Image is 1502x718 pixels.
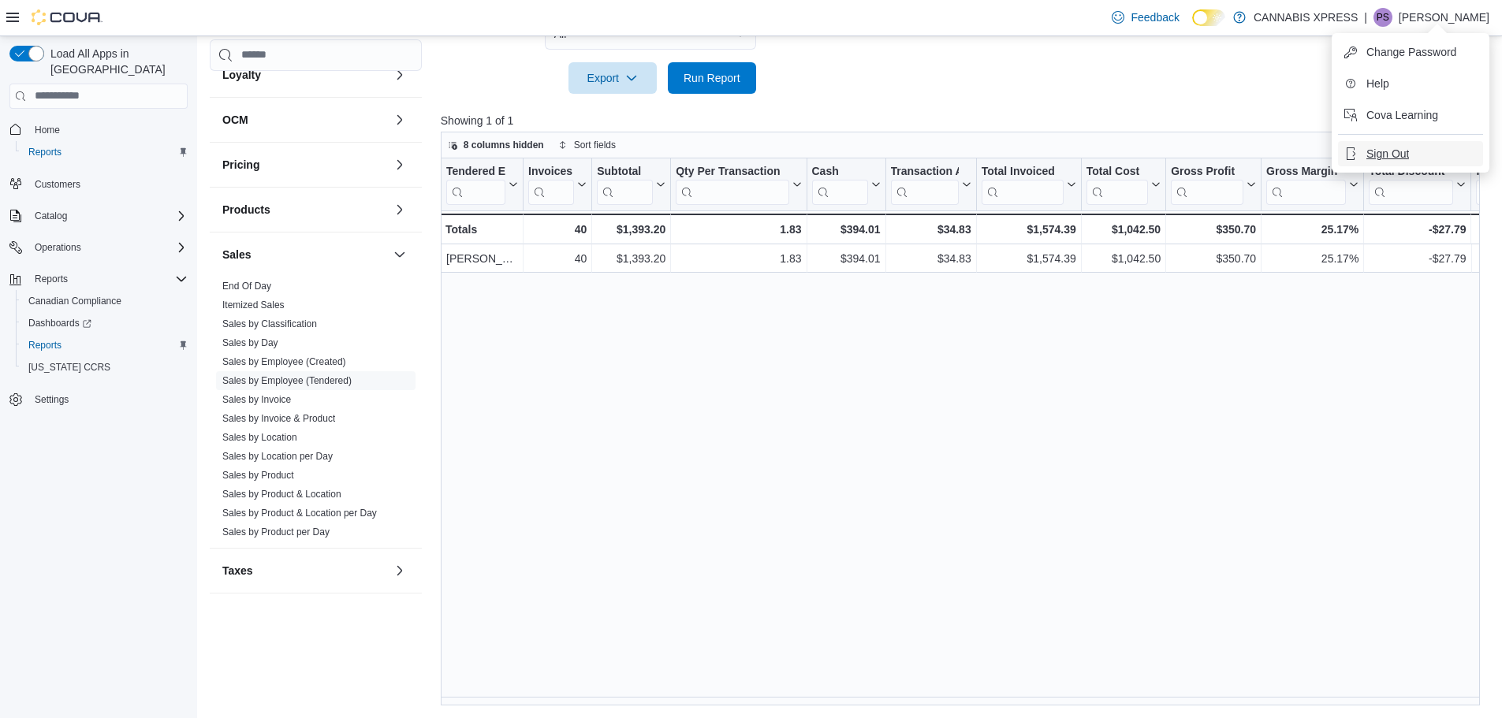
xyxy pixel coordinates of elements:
[28,339,61,352] span: Reports
[28,295,121,307] span: Canadian Compliance
[3,268,194,290] button: Reports
[22,143,68,162] a: Reports
[390,561,409,580] button: Taxes
[811,164,880,204] button: Cash
[446,164,518,204] button: Tendered Employee
[1366,107,1438,123] span: Cova Learning
[222,280,271,292] span: End Of Day
[35,393,69,406] span: Settings
[222,508,377,519] a: Sales by Product & Location per Day
[676,249,801,268] div: 1.83
[1369,249,1466,268] div: -$27.79
[1369,220,1466,239] div: -$27.79
[1266,164,1346,179] div: Gross Margin
[1377,8,1389,27] span: PS
[28,361,110,374] span: [US_STATE] CCRS
[35,178,80,191] span: Customers
[22,143,188,162] span: Reports
[1373,8,1392,27] div: Peter Soliman
[528,164,574,179] div: Invoices Sold
[222,112,248,128] h3: OCM
[222,337,278,349] span: Sales by Day
[210,277,422,548] div: Sales
[390,65,409,84] button: Loyalty
[35,124,60,136] span: Home
[552,136,622,154] button: Sort fields
[597,164,665,204] button: Subtotal
[574,139,616,151] span: Sort fields
[222,67,261,83] h3: Loyalty
[446,164,505,204] div: Tendered Employee
[222,318,317,330] span: Sales by Classification
[1366,76,1389,91] span: Help
[1369,164,1466,204] button: Total Discount
[222,431,297,444] span: Sales by Location
[1364,8,1367,27] p: |
[22,292,188,311] span: Canadian Compliance
[222,394,291,405] a: Sales by Invoice
[811,164,867,179] div: Cash
[1086,220,1161,239] div: $1,042.50
[3,236,194,259] button: Operations
[22,358,188,377] span: Washington CCRS
[22,336,188,355] span: Reports
[222,412,335,425] span: Sales by Invoice & Product
[446,164,505,179] div: Tendered Employee
[1366,146,1409,162] span: Sign Out
[982,249,1076,268] div: $1,574.39
[1086,164,1148,204] div: Total Cost
[222,299,285,311] a: Itemized Sales
[44,46,188,77] span: Load All Apps in [GEOGRAPHIC_DATA]
[1192,9,1225,26] input: Dark Mode
[1086,249,1161,268] div: $1,042.50
[597,164,653,179] div: Subtotal
[28,174,188,194] span: Customers
[464,139,544,151] span: 8 columns hidden
[28,270,74,288] button: Reports
[222,112,387,128] button: OCM
[390,110,409,129] button: OCM
[22,292,128,311] a: Canadian Compliance
[890,164,958,179] div: Transaction Average
[28,389,188,409] span: Settings
[222,375,352,386] a: Sales by Employee (Tendered)
[222,247,387,262] button: Sales
[668,62,756,94] button: Run Report
[16,290,194,312] button: Canadian Compliance
[1254,8,1358,27] p: CANNABIS XPRESS
[890,164,958,204] div: Transaction Average
[3,205,194,227] button: Catalog
[811,164,867,204] div: Cash
[222,469,294,482] span: Sales by Product
[222,202,387,218] button: Products
[222,355,346,368] span: Sales by Employee (Created)
[597,249,665,268] div: $1,393.20
[390,155,409,174] button: Pricing
[28,270,188,288] span: Reports
[3,173,194,195] button: Customers
[528,220,587,239] div: 40
[1366,44,1456,60] span: Change Password
[981,164,1063,204] div: Total Invoiced
[1086,164,1148,179] div: Total Cost
[528,164,587,204] button: Invoices Sold
[1171,249,1256,268] div: $350.70
[28,121,66,140] a: Home
[222,470,294,481] a: Sales by Product
[22,314,188,333] span: Dashboards
[811,220,880,239] div: $394.01
[890,249,971,268] div: $34.83
[441,113,1491,128] p: Showing 1 of 1
[28,390,75,409] a: Settings
[390,200,409,219] button: Products
[528,249,587,268] div: 40
[446,249,518,268] div: [PERSON_NAME]
[222,299,285,311] span: Itemized Sales
[1171,164,1243,204] div: Gross Profit
[445,220,518,239] div: Totals
[28,175,87,194] a: Customers
[35,273,68,285] span: Reports
[222,507,377,519] span: Sales by Product & Location per Day
[28,238,188,257] span: Operations
[811,249,880,268] div: $394.01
